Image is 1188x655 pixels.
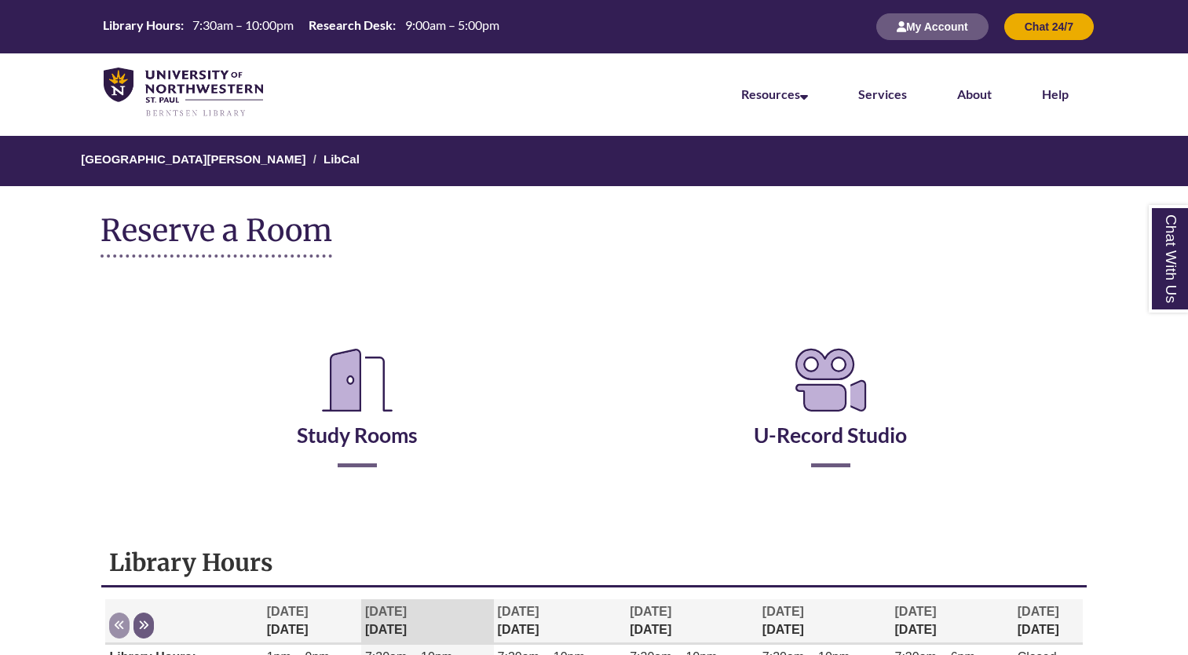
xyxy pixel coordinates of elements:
[957,86,992,101] a: About
[104,68,263,118] img: UNWSP Library Logo
[1042,86,1069,101] a: Help
[297,383,418,448] a: Study Rooms
[97,16,186,34] th: Library Hours:
[1014,599,1083,644] th: [DATE]
[81,152,305,166] a: [GEOGRAPHIC_DATA][PERSON_NAME]
[405,17,499,32] span: 9:00am – 5:00pm
[267,605,309,618] span: [DATE]
[762,605,804,618] span: [DATE]
[626,599,758,644] th: [DATE]
[97,16,505,37] a: Hours Today
[109,547,1078,577] h1: Library Hours
[876,13,989,40] button: My Account
[1004,13,1094,40] button: Chat 24/7
[895,605,937,618] span: [DATE]
[302,16,398,34] th: Research Desk:
[876,20,989,33] a: My Account
[101,214,332,258] h1: Reserve a Room
[101,297,1087,514] div: Reserve a Room
[101,136,1087,186] nav: Breadcrumb
[754,383,907,448] a: U-Record Studio
[133,613,154,639] button: Next week
[109,613,130,639] button: Previous week
[741,86,808,101] a: Resources
[361,599,494,644] th: [DATE]
[1004,20,1094,33] a: Chat 24/7
[365,605,407,618] span: [DATE]
[263,599,361,644] th: [DATE]
[97,16,505,35] table: Hours Today
[324,152,360,166] a: LibCal
[192,17,294,32] span: 7:30am – 10:00pm
[758,599,891,644] th: [DATE]
[494,599,627,644] th: [DATE]
[498,605,539,618] span: [DATE]
[858,86,907,101] a: Services
[1018,605,1059,618] span: [DATE]
[891,599,1014,644] th: [DATE]
[630,605,671,618] span: [DATE]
